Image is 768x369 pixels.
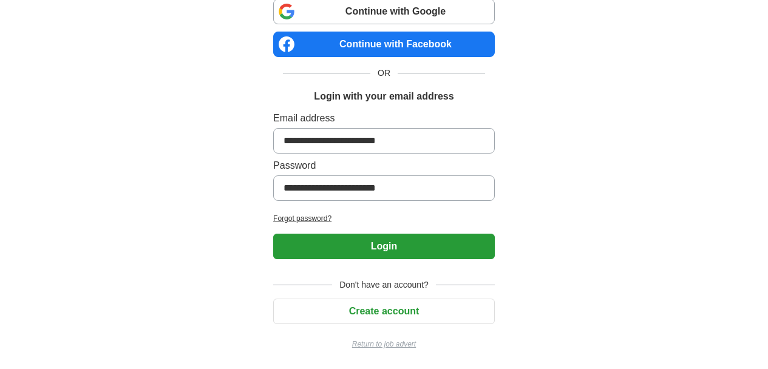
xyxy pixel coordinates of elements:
a: Forgot password? [273,213,495,224]
h1: Login with your email address [314,89,454,104]
label: Email address [273,111,495,126]
span: Don't have an account? [332,279,436,291]
span: OR [370,67,398,80]
a: Return to job advert [273,339,495,350]
a: Create account [273,306,495,316]
button: Login [273,234,495,259]
label: Password [273,158,495,173]
button: Create account [273,299,495,324]
a: Continue with Facebook [273,32,495,57]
